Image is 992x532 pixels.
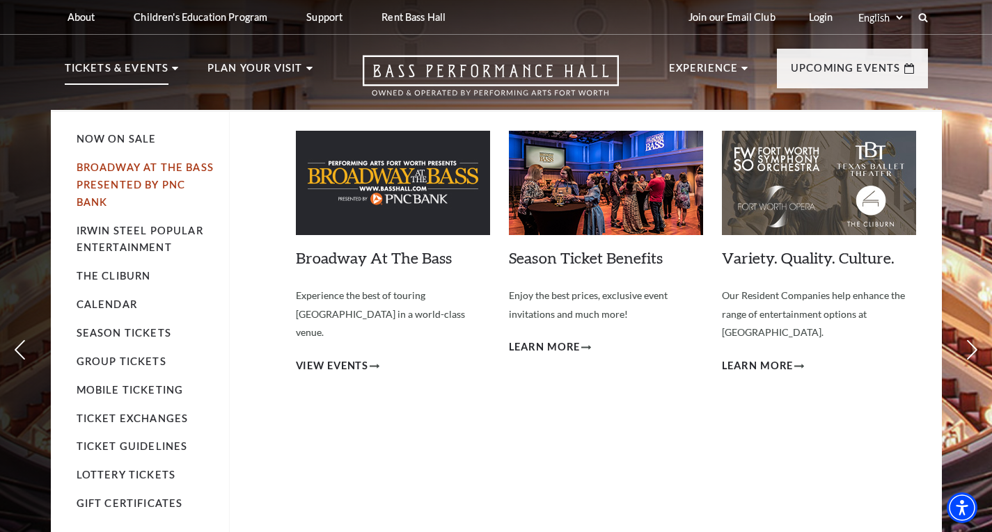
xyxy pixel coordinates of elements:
[856,11,905,24] select: Select:
[134,11,267,23] p: Children's Education Program
[77,161,214,208] a: Broadway At The Bass presented by PNC Bank
[669,60,739,85] p: Experience
[77,270,151,282] a: The Cliburn
[381,11,446,23] p: Rent Bass Hall
[722,248,895,267] a: Variety. Quality. Culture.
[77,355,166,367] a: Group Tickets
[77,298,137,310] a: Calendar
[77,225,203,254] a: Irwin Steel Popular Entertainment
[306,11,343,23] p: Support
[509,248,663,267] a: Season Ticket Benefits
[722,357,805,375] a: Learn More Variety. Quality. Culture.
[77,412,189,424] a: Ticket Exchanges
[296,357,380,375] a: View Events
[509,287,703,323] p: Enjoy the best prices, exclusive event invitations and much more!
[207,60,303,85] p: Plan Your Visit
[509,131,703,235] img: benefits_mega-nav_279x150.jpg
[296,357,369,375] span: View Events
[77,327,171,339] a: Season Tickets
[296,248,452,267] a: Broadway At The Bass
[77,133,157,145] a: Now On Sale
[947,492,977,523] div: Accessibility Menu
[722,131,916,235] img: 11121_resco_mega-nav-individual-block_279x150.jpg
[509,339,592,356] a: Learn More Season Ticket Benefits
[296,131,490,235] img: batb-meganav-279x150.jpg
[68,11,95,23] p: About
[77,440,188,452] a: Ticket Guidelines
[722,357,794,375] span: Learn More
[65,60,169,85] p: Tickets & Events
[77,497,183,509] a: Gift Certificates
[722,287,916,342] p: Our Resident Companies help enhance the range of entertainment options at [GEOGRAPHIC_DATA].
[509,339,581,356] span: Learn More
[77,384,184,396] a: Mobile Ticketing
[791,60,901,85] p: Upcoming Events
[296,287,490,342] p: Experience the best of touring [GEOGRAPHIC_DATA] in a world-class venue.
[77,469,176,481] a: Lottery Tickets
